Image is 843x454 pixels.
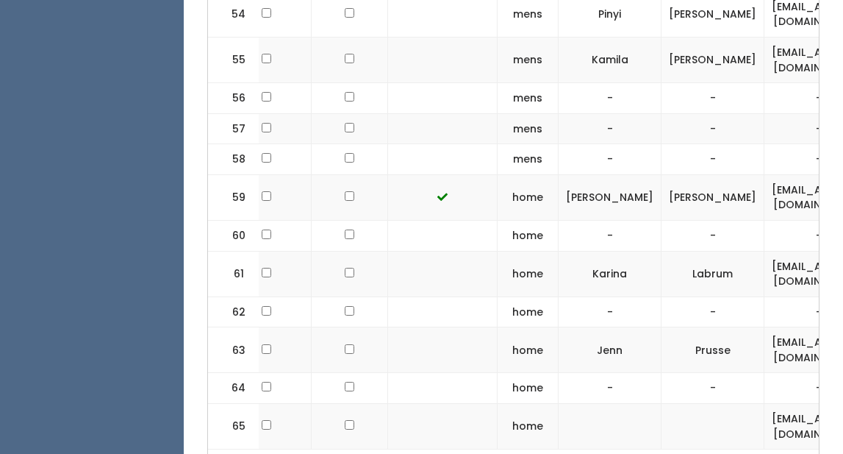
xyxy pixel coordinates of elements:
td: Karina [559,251,661,297]
td: - [559,220,661,251]
td: home [498,373,559,404]
td: 59 [208,174,259,220]
td: [PERSON_NAME] [661,37,764,82]
td: - [559,83,661,114]
td: 58 [208,144,259,175]
td: [PERSON_NAME] [559,174,661,220]
td: 57 [208,113,259,144]
td: - [559,144,661,175]
td: [PERSON_NAME] [661,174,764,220]
td: home [498,297,559,327]
td: 64 [208,373,259,404]
td: home [498,327,559,373]
td: mens [498,144,559,175]
td: 61 [208,251,259,297]
td: home [498,251,559,297]
td: home [498,404,559,450]
td: 60 [208,220,259,251]
td: mens [498,83,559,114]
td: mens [498,37,559,82]
td: - [661,83,764,114]
td: - [661,113,764,144]
td: Jenn [559,327,661,373]
td: 55 [208,37,259,82]
td: - [661,373,764,404]
td: - [661,144,764,175]
td: Labrum [661,251,764,297]
td: 65 [208,404,259,450]
td: 62 [208,297,259,327]
td: - [559,297,661,327]
td: home [498,220,559,251]
td: 63 [208,327,259,373]
td: 56 [208,83,259,114]
td: - [559,373,661,404]
td: mens [498,113,559,144]
td: Prusse [661,327,764,373]
td: home [498,174,559,220]
td: - [661,297,764,327]
td: - [661,220,764,251]
td: - [559,113,661,144]
td: Kamila [559,37,661,82]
